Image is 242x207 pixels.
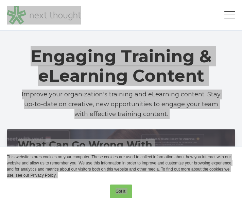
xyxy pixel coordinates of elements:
button: Open Mobile Menu [224,11,235,19]
a: Got it. [110,185,132,198]
p: Improve your organization's training and eLearning content. Stay up-to-date on creative, new oppo... [19,90,223,120]
h2: What Can Go Wrong With A Custom Training Project? (And How NextThought Makes It Go Right) [18,140,155,189]
img: LG - NextThought Logo [7,6,81,24]
div: This website stores cookies on your computer. These cookies are used to collect information about... [7,154,235,178]
h1: Engaging Training & eLearning Content [19,47,223,85]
